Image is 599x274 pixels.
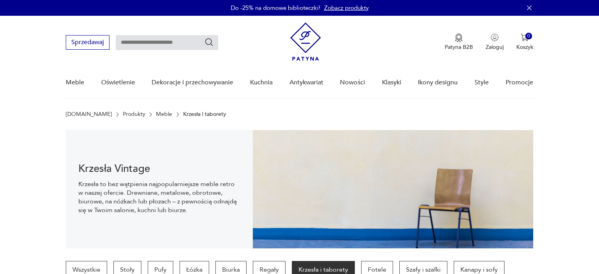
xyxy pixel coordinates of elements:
[78,164,240,173] h1: Krzesła Vintage
[66,40,109,46] a: Sprzedawaj
[340,67,365,98] a: Nowości
[525,33,532,39] div: 0
[455,34,463,42] img: Ikona medalu
[445,34,473,51] a: Ikona medaluPatyna B2B
[156,111,172,117] a: Meble
[521,34,529,41] img: Ikona koszyka
[66,111,112,117] a: [DOMAIN_NAME]
[66,35,109,50] button: Sprzedawaj
[491,34,499,41] img: Ikonka użytkownika
[506,67,533,98] a: Promocje
[382,67,401,98] a: Klasyki
[66,67,84,98] a: Meble
[231,4,320,12] p: Do -25% na domowe biblioteczki!
[445,34,473,51] button: Patyna B2B
[475,67,489,98] a: Style
[101,67,135,98] a: Oświetlenie
[78,180,240,214] p: Krzesła to bez wątpienia najpopularniejsze meble retro w naszej ofercie. Drewniane, metalowe, obr...
[324,4,369,12] a: Zobacz produkty
[290,22,321,61] img: Patyna - sklep z meblami i dekoracjami vintage
[486,43,504,51] p: Zaloguj
[204,37,214,47] button: Szukaj
[486,34,504,51] button: Zaloguj
[253,130,533,248] img: bc88ca9a7f9d98aff7d4658ec262dcea.jpg
[418,67,458,98] a: Ikony designu
[445,43,473,51] p: Patyna B2B
[123,111,145,117] a: Produkty
[289,67,323,98] a: Antykwariat
[183,111,226,117] p: Krzesła i taborety
[250,67,273,98] a: Kuchnia
[516,34,533,51] button: 0Koszyk
[152,67,233,98] a: Dekoracje i przechowywanie
[516,43,533,51] p: Koszyk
